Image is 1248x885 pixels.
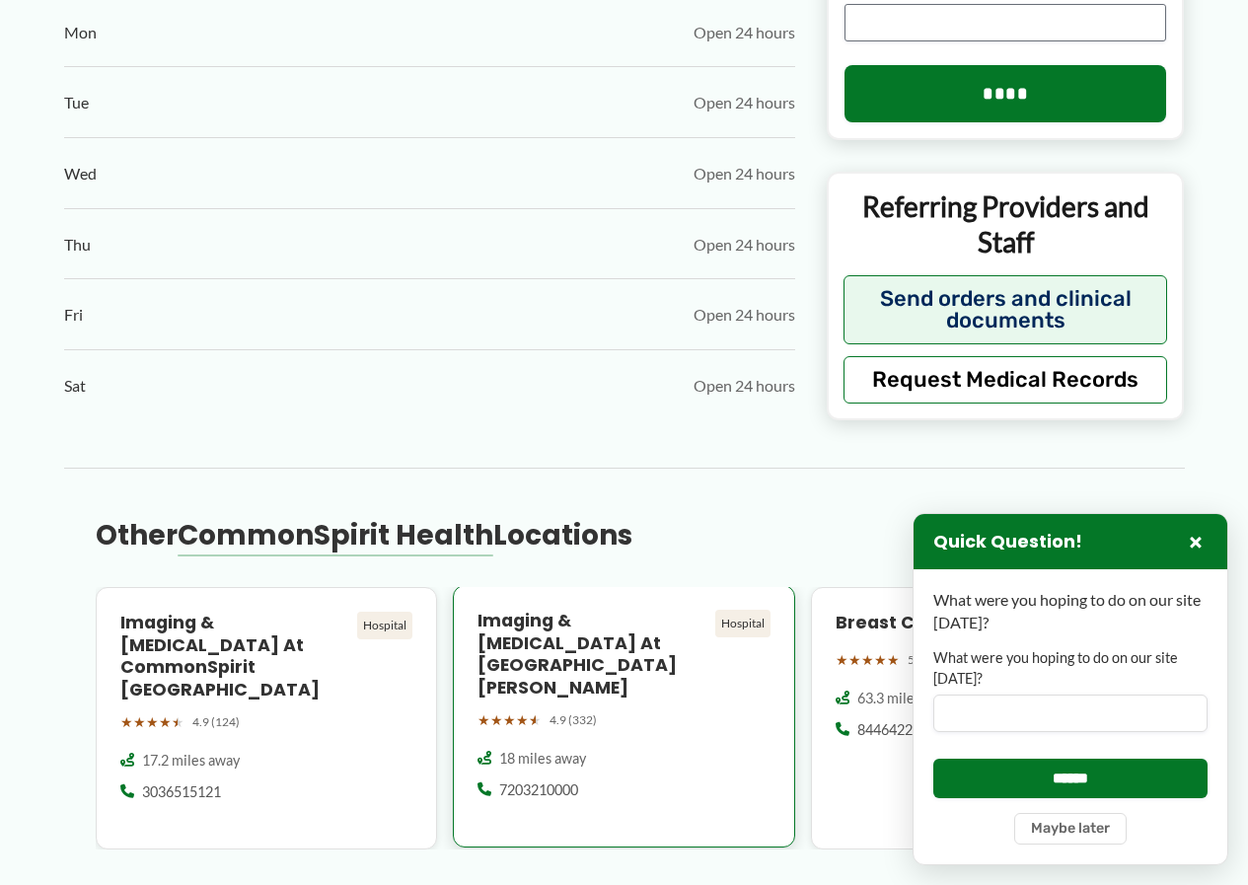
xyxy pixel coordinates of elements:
span: Tue [64,88,89,117]
h4: Imaging & [MEDICAL_DATA] at CommonSpirit [GEOGRAPHIC_DATA] [120,612,350,701]
span: 8446422273 [857,720,936,740]
span: 3036515121 [142,782,221,802]
span: ★ [477,707,490,733]
button: Request Medical Records [844,356,1168,404]
span: ★ [120,709,133,735]
span: ★ [848,647,861,673]
span: Open 24 hours [694,371,795,401]
span: 5.0 (10) [908,649,948,671]
h3: Other Locations [96,518,632,553]
button: Close [1184,530,1208,553]
span: ★ [836,647,848,673]
h3: Quick Question! [933,531,1082,553]
span: ★ [516,707,529,733]
span: ★ [529,707,542,733]
span: Open 24 hours [694,88,795,117]
h4: Breast Center [836,612,1036,634]
a: Imaging & [MEDICAL_DATA] at [GEOGRAPHIC_DATA][PERSON_NAME] Hospital ★★★★★ 4.9 (332) 18 miles away... [453,587,795,850]
h4: Imaging & [MEDICAL_DATA] at [GEOGRAPHIC_DATA][PERSON_NAME] [477,610,707,700]
span: Open 24 hours [694,300,795,330]
span: Mon [64,18,97,47]
a: Imaging & [MEDICAL_DATA] at CommonSpirit [GEOGRAPHIC_DATA] Hospital ★★★★★ 4.9 (124) 17.2 miles aw... [96,587,438,850]
span: ★ [861,647,874,673]
span: ★ [887,647,900,673]
p: Referring Providers and Staff [844,188,1168,260]
span: 4.9 (332) [550,709,597,731]
span: Open 24 hours [694,18,795,47]
button: Send orders and clinical documents [844,275,1168,344]
span: ★ [172,709,184,735]
div: Hospital [357,612,412,639]
span: ★ [503,707,516,733]
span: ★ [146,709,159,735]
span: 4.9 (124) [192,711,240,733]
p: What were you hoping to do on our site [DATE]? [933,589,1208,633]
span: 17.2 miles away [142,751,240,771]
span: Open 24 hours [694,159,795,188]
div: Hospital [715,610,771,637]
span: Thu [64,230,91,259]
span: 7203210000 [499,780,578,800]
span: 63.3 miles away [857,689,955,708]
span: ★ [133,709,146,735]
span: ★ [159,709,172,735]
span: Open 24 hours [694,230,795,259]
a: Breast Center Imaging Clinic ★★★★★ 5.0 (10) 63.3 miles away 8446422273 [811,587,1153,850]
span: CommonSpirit Health [178,516,493,554]
span: ★ [874,647,887,673]
span: ★ [490,707,503,733]
button: Maybe later [1014,813,1127,845]
span: Fri [64,300,83,330]
span: 18 miles away [499,749,586,769]
span: Sat [64,371,86,401]
label: What were you hoping to do on our site [DATE]? [933,648,1208,689]
span: Wed [64,159,97,188]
